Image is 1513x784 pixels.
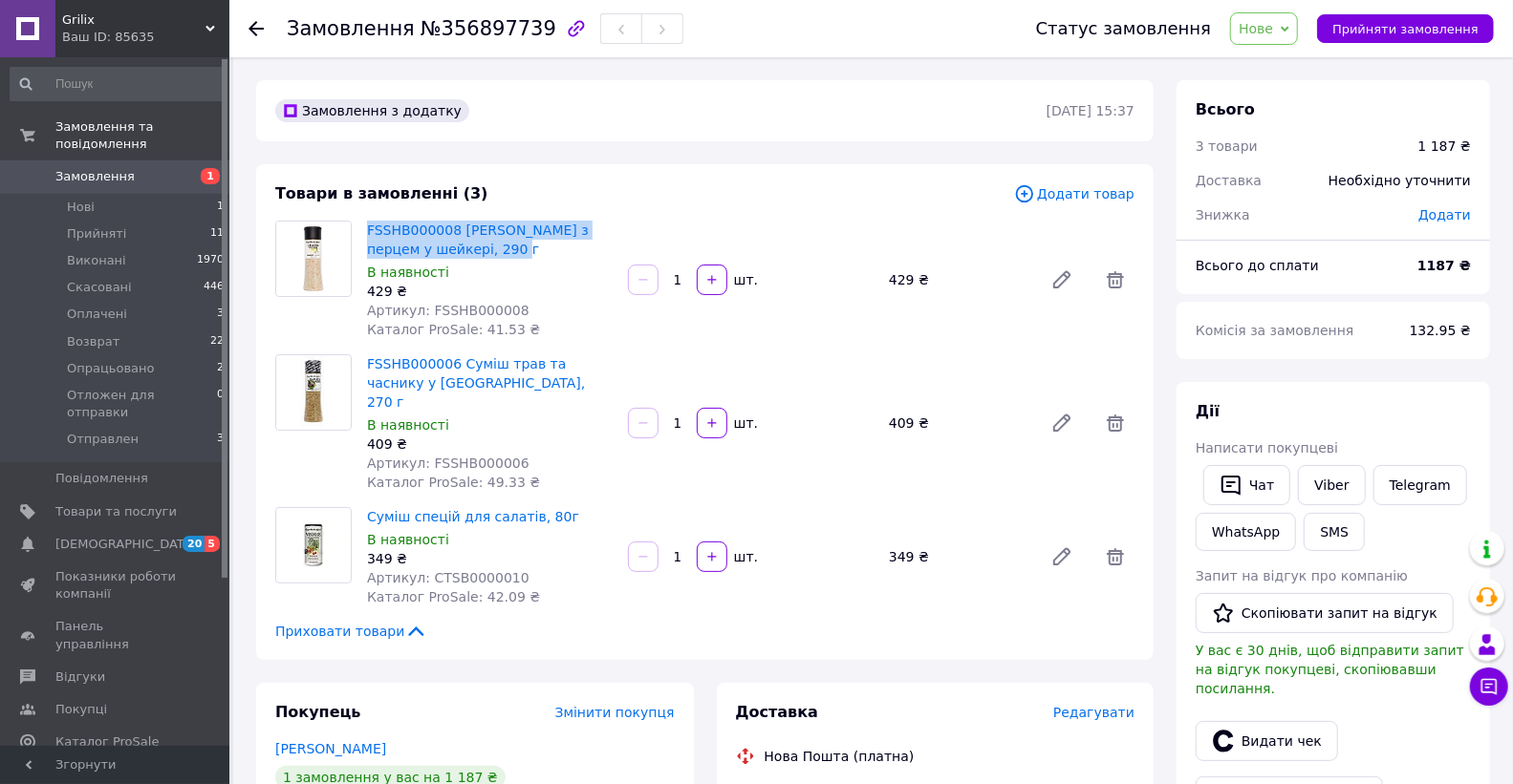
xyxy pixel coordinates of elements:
[67,431,139,448] span: Отправлен
[67,360,155,377] span: Опрацьовано
[276,222,351,296] img: FSSHB000008 Суміш лимону з перцем у шейкері, 290 г
[67,387,217,421] span: Отложен для отправки
[1196,173,1262,188] span: Доставка
[1304,513,1365,551] button: SMS
[367,549,613,568] div: 349 ₴
[55,118,229,153] span: Замовлення та повідомлення
[367,356,585,410] a: FSSHB000006 Суміш трав та часнику у [GEOGRAPHIC_DATA], 270 г
[55,618,177,652] span: Панель управління
[1417,258,1471,273] b: 1187 ₴
[1203,465,1290,505] button: Чат
[367,303,530,318] span: Артикул: FSSHB000008
[217,387,224,421] span: 0
[275,99,469,122] div: Замовлення з додатку
[1332,22,1479,36] span: Прийняти замовлення
[367,222,589,257] a: FSSHB000008 [PERSON_NAME] з перцем у шейкері, 290 г
[1196,643,1464,696] span: У вас є 30 днів, щоб відправити запит на відгук покупцеві, скопіювавши посилання.
[1317,159,1482,201] div: Необхідно уточнити
[275,622,427,641] span: Приховати товари
[275,741,386,756] a: [PERSON_NAME]
[204,279,224,296] span: 446
[367,322,540,337] span: Каталог ProSale: 41.53 ₴
[555,705,675,720] span: Змінити покупця
[1418,207,1471,222] span: Додати
[1373,465,1467,505] a: Telegram
[367,475,540,490] span: Каталог ProSale: 49.33 ₴
[55,668,105,686] span: Відгуки
[275,703,361,721] span: Покупець
[367,532,449,547] span: В наявності
[276,522,351,568] img: Суміш спецій для салатів, 80г
[1036,19,1212,38] div: Статус замовлення
[55,568,177,603] span: Показники роботи компанії
[881,410,1035,436] div: 409 ₴
[1196,207,1250,222] span: Знижка
[67,306,127,323] span: Оплачені
[1053,705,1135,720] span: Редагувати
[367,434,613,454] div: 409 ₴
[1298,465,1365,505] a: Viber
[249,19,264,38] div: Повернутися назад
[760,747,919,766] div: Нова Пошта (платна)
[881,266,1035,293] div: 429 ₴
[217,199,224,216] span: 1
[1196,138,1258,154] span: 3 товари
[1410,323,1471,338] span: 132.95 ₴
[1043,261,1081,299] a: Редагувати
[1196,568,1408,583] span: Запит на відгук про компанію
[55,701,107,718] span: Покупці
[729,413,760,433] div: шт.
[367,282,613,301] div: 429 ₴
[210,333,224,350] span: 22
[287,17,415,40] span: Замовлення
[1196,323,1354,338] span: Комісія за замовлення
[736,703,819,721] span: Доставка
[210,225,224,243] span: 11
[55,536,197,553] span: [DEMOGRAPHIC_DATA]
[1096,261,1135,299] span: Видалити
[67,333,119,350] span: Возврат
[1043,538,1081,576] a: Редагувати
[67,199,95,216] span: Нові
[1196,402,1220,420] span: Дії
[276,355,351,430] img: FSSHB000006 Суміш трав та часнику у шейкері, 270 г
[1418,137,1471,156] div: 1 187 ₴
[367,570,530,585] span: Артикул: CTSB0000010
[1043,404,1081,442] a: Редагувати
[421,17,556,40] span: №356897739
[183,536,205,552] span: 20
[67,279,132,296] span: Скасовані
[217,360,224,377] span: 2
[62,29,229,46] div: Ваш ID: 85635
[55,470,148,487] span: Повідомлення
[1196,258,1319,273] span: Всього до сплати
[67,252,126,269] span: Виконані
[729,547,760,566] div: шт.
[1317,14,1494,43] button: Прийняти замовлення
[67,225,126,243] span: Прийняті
[1196,721,1338,761] button: Видати чек
[55,733,159,751] span: Каталог ProSale
[201,168,220,184] span: 1
[367,509,579,524] a: Суміш спецій для салатів, 80г
[217,306,224,323] span: 3
[1196,513,1296,551] a: WhatsApp
[1196,593,1454,633] button: Скопіювати запит на відгук
[729,270,760,289] div: шт.
[62,11,205,29] span: Grilix
[1096,538,1135,576] span: Видалити
[1196,440,1338,456] span: Написати покупцеві
[55,503,177,520] span: Товари та послуги
[1470,667,1508,706] button: Чат з покупцем
[367,417,449,433] span: В наявності
[10,67,226,101] input: Пошук
[367,589,540,604] span: Каталог ProSale: 42.09 ₴
[367,456,530,471] span: Артикул: FSSHB000006
[1014,183,1135,204] span: Додати товар
[55,168,135,185] span: Замовлення
[1096,404,1135,442] span: Видалити
[367,265,449,280] span: В наявності
[205,536,220,552] span: 5
[1239,21,1273,36] span: Нове
[881,543,1035,570] div: 349 ₴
